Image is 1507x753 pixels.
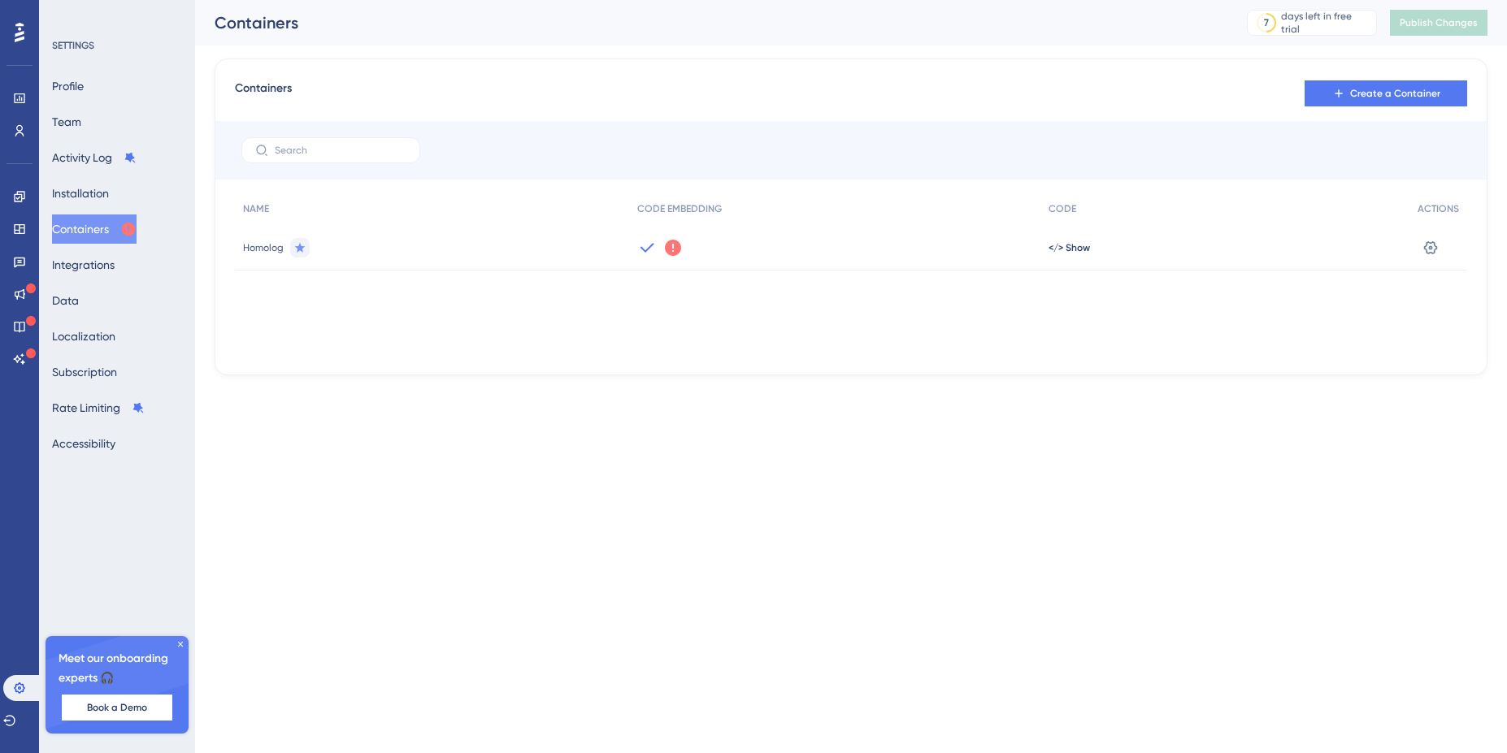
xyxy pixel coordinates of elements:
span: ACTIONS [1418,202,1459,215]
button: </> Show [1049,241,1090,254]
button: Profile [52,71,84,101]
button: Accessibility [52,429,115,458]
input: Search [275,145,406,156]
button: Containers [52,214,137,244]
span: NAME [243,202,269,215]
button: Integrations [52,250,115,279]
button: Create a Container [1305,80,1467,106]
button: Data [52,286,79,315]
span: Create a Container [1350,87,1440,100]
button: Team [52,107,81,136]
span: CODE EMBEDDING [637,202,722,215]
button: Installation [52,179,109,208]
div: 7 [1264,16,1269,29]
span: Homolog [243,241,284,254]
button: Subscription [52,357,117,387]
button: Book a Demo [62,695,172,721]
button: Publish Changes [1390,10,1487,36]
span: Publish Changes [1400,16,1478,29]
button: Activity Log [52,143,137,172]
div: SETTINGS [52,39,184,52]
div: Containers [215,11,1206,34]
div: days left in free trial [1281,10,1371,36]
span: Containers [235,79,292,108]
span: CODE [1049,202,1076,215]
span: Book a Demo [87,701,147,714]
button: Localization [52,322,115,351]
span: Meet our onboarding experts 🎧 [59,649,176,688]
button: Rate Limiting [52,393,145,422]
